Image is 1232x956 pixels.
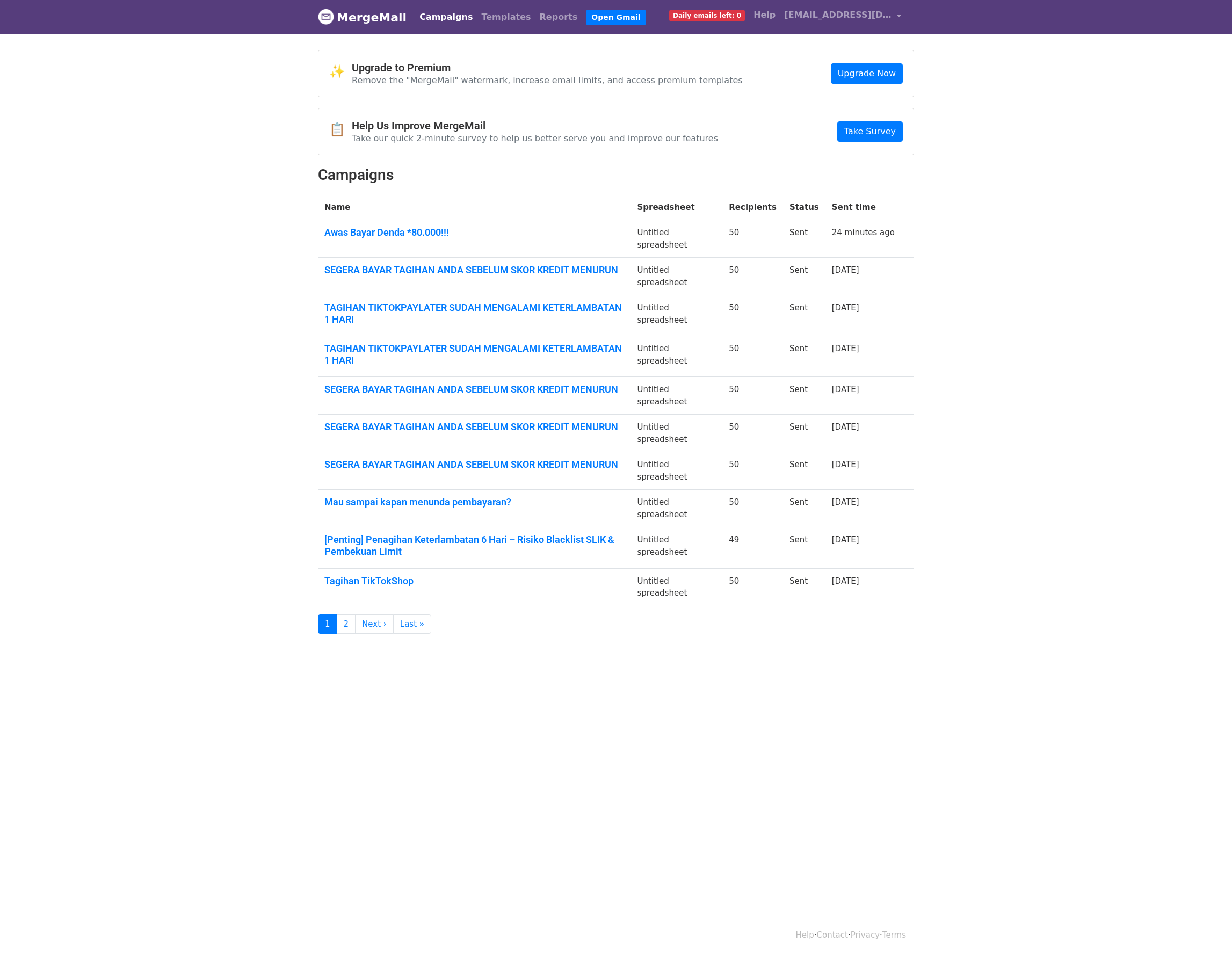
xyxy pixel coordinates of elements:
[337,614,356,634] a: 2
[832,265,859,275] a: [DATE]
[318,614,337,634] a: 1
[631,490,722,527] td: Untitled spreadsheet
[722,258,783,295] td: 50
[318,166,914,184] h2: Campaigns
[837,121,903,142] a: Take Survey
[324,302,624,325] a: TAGIHAN TIKTOKPAYLATER SUDAH MENGALAMI KETERLAMBATAN 1 HARI
[669,10,745,21] span: Daily emails left: 0
[832,576,859,586] a: [DATE]
[415,6,477,28] a: Campaigns
[631,415,722,452] td: Untitled spreadsheet
[665,4,749,26] a: Daily emails left: 0
[832,535,859,545] a: [DATE]
[722,415,783,452] td: 50
[832,228,895,237] a: 24 minutes ago
[722,295,783,336] td: 50
[832,422,859,432] a: [DATE]
[324,421,624,433] a: SEGERA BAYAR TAGIHAN ANDA SEBELUM SKOR KREDIT MENURUN
[393,614,431,634] a: Last »
[631,295,722,336] td: Untitled spreadsheet
[329,64,352,79] span: ✨
[784,9,892,21] span: [EMAIL_ADDRESS][DOMAIN_NAME]
[631,568,722,606] td: Untitled spreadsheet
[783,452,825,490] td: Sent
[352,61,743,74] h4: Upgrade to Premium
[832,385,859,394] a: [DATE]
[324,534,624,557] a: [Penting] Penagihan Keterlambatan 6 Hari – Risiko Blacklist SLIK & Pembekuan Limit
[535,6,582,28] a: Reports
[722,527,783,568] td: 49
[722,377,783,415] td: 50
[783,527,825,568] td: Sent
[783,490,825,527] td: Sent
[631,195,722,220] th: Spreadsheet
[832,344,859,353] a: [DATE]
[832,460,859,469] a: [DATE]
[783,295,825,336] td: Sent
[631,258,722,295] td: Untitled spreadsheet
[783,195,825,220] th: Status
[832,497,859,507] a: [DATE]
[831,63,903,84] a: Upgrade Now
[783,258,825,295] td: Sent
[882,930,906,940] a: Terms
[783,336,825,377] td: Sent
[324,575,624,587] a: Tagihan TikTokShop
[783,377,825,415] td: Sent
[783,220,825,258] td: Sent
[586,10,646,25] a: Open Gmail
[722,195,783,220] th: Recipients
[631,336,722,377] td: Untitled spreadsheet
[324,264,624,276] a: SEGERA BAYAR TAGIHAN ANDA SEBELUM SKOR KREDIT MENURUN
[318,195,631,220] th: Name
[352,119,718,132] h4: Help Us Improve MergeMail
[780,4,905,30] a: [EMAIL_ADDRESS][DOMAIN_NAME]
[722,336,783,377] td: 50
[832,303,859,313] a: [DATE]
[749,4,780,26] a: Help
[355,614,394,634] a: Next ›
[318,6,407,28] a: MergeMail
[477,6,535,28] a: Templates
[825,195,901,220] th: Sent time
[324,459,624,470] a: SEGERA BAYAR TAGIHAN ANDA SEBELUM SKOR KREDIT MENURUN
[352,75,743,86] p: Remove the "MergeMail" watermark, increase email limits, and access premium templates
[783,568,825,606] td: Sent
[783,415,825,452] td: Sent
[318,9,334,25] img: MergeMail logo
[329,122,352,137] span: 📋
[817,930,848,940] a: Contact
[352,133,718,144] p: Take our quick 2-minute survey to help us better serve you and improve our features
[324,227,624,238] a: Awas Bayar Denda *80.000!!!
[722,490,783,527] td: 50
[631,220,722,258] td: Untitled spreadsheet
[631,527,722,568] td: Untitled spreadsheet
[631,452,722,490] td: Untitled spreadsheet
[631,377,722,415] td: Untitled spreadsheet
[324,343,624,366] a: TAGIHAN TIKTOKPAYLATER SUDAH MENGALAMI KETERLAMBATAN 1 HARI
[722,452,783,490] td: 50
[324,383,624,395] a: SEGERA BAYAR TAGIHAN ANDA SEBELUM SKOR KREDIT MENURUN
[324,496,624,508] a: Mau sampai kapan menunda pembayaran?
[851,930,880,940] a: Privacy
[722,568,783,606] td: 50
[796,930,814,940] a: Help
[722,220,783,258] td: 50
